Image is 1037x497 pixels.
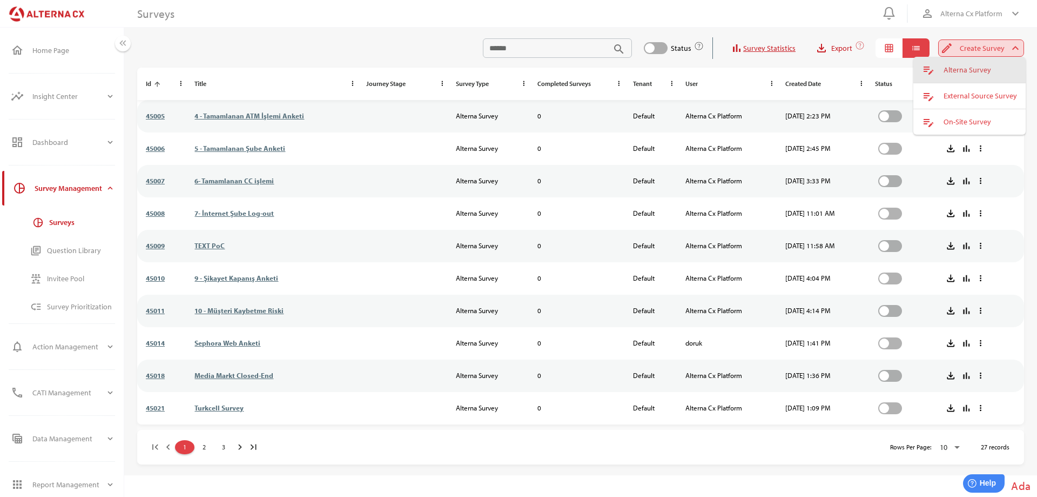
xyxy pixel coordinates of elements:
[633,111,655,120] span: Default
[194,176,274,185] a: 6- Tamamlanan CC işlemi
[633,144,655,153] span: Default
[777,295,866,327] td: [DATE] 4:14 PM
[858,80,865,88] i: more_vert
[11,136,24,149] i: dashboard
[961,338,972,349] i: bar_chart
[30,245,42,256] i: library_books
[447,360,528,392] td: Alterna Survey
[529,262,624,295] td: 0
[1009,42,1022,55] i: expand_more
[146,79,151,88] span: Id
[105,388,115,397] i: expand_more
[976,371,985,380] i: more_vert
[777,100,866,132] td: [DATE] 2:23 PM
[447,230,528,262] td: Alterna Survey
[115,36,131,51] button: Menu
[976,339,985,348] i: more_vert
[447,327,528,360] td: Alterna Survey
[194,144,285,153] a: 5 - Tamamlanan Şube Anketi
[146,209,165,217] a: 45008
[685,241,742,250] span: Alterna Cx Platform
[976,209,985,218] i: more_vert
[685,111,742,120] span: Alterna Cx Platform
[831,42,852,55] span: Export
[976,274,985,283] i: more_vert
[349,80,356,88] i: more_vert
[203,442,206,453] span: 2
[447,295,528,327] td: Alterna Survey
[105,480,115,489] i: expand_more
[946,306,957,317] i: file_download
[194,306,284,315] a: 10 - Müşteri Kaybetme Riski
[146,371,165,380] a: 45018
[940,442,947,452] span: 10
[633,371,655,380] span: Default
[884,43,894,53] i: grid_on
[32,426,105,452] div: Data Management
[194,403,244,412] a: Turkcell Survey
[11,44,24,57] i: home
[685,144,742,153] span: Alterna Cx Platform
[146,111,165,120] a: 45005
[13,182,26,195] i: pie_chart_outlined
[633,79,652,88] span: Tenant
[194,274,278,282] a: 9 - Şikayet Kapanış Anketi
[146,339,165,347] a: 45014
[946,176,957,187] i: file_download
[612,43,625,56] i: search
[1009,7,1022,20] i: keyboard_arrow_down
[146,306,165,315] a: 45011
[146,403,165,412] a: 45021
[777,262,866,295] td: [DATE] 4:04 PM
[961,306,972,317] i: bar_chart
[777,392,866,425] td: [DATE] 1:09 PM
[946,208,957,220] i: file_download
[146,176,165,185] a: 45007
[730,42,743,55] i: bar_chart
[671,43,704,54] div: Status
[2,267,124,290] a: Invitee Pool
[529,327,624,360] td: 0
[743,42,796,55] span: Survey Statistics
[32,380,105,406] div: CATI Management
[11,386,24,399] i: phone
[1011,479,1031,493] span: Ada
[11,340,24,353] i: notifications
[961,143,972,155] i: bar_chart
[922,63,935,76] i: edit_note
[938,39,1024,57] button: Create Survey
[175,440,194,455] button: 1
[30,301,42,313] i: low_priority
[2,239,124,262] a: Question Library
[944,65,1017,75] div: Alterna Survey
[961,241,972,252] i: bar_chart
[105,342,115,352] i: expand_more
[685,403,742,412] span: Alterna Cx Platform
[146,144,165,153] a: 45006
[722,38,804,58] button: Survey Statistics
[32,129,105,155] div: Dashboard
[633,209,655,217] span: Default
[813,39,867,57] button: Export
[194,440,214,455] button: 2
[194,339,260,347] a: Sephora Web Anketi
[529,132,624,165] td: 0
[946,143,957,155] i: file_download
[248,442,259,453] i: last_page
[32,46,115,55] div: Home Page
[641,37,704,59] div: Status
[946,403,957,414] i: file_download
[105,137,115,147] i: expand_more
[616,80,623,88] i: more_vert
[944,117,1017,127] div: On-Site Survey
[234,442,246,453] i: keyboard_arrow_right
[4,211,124,234] a: Surveys
[777,327,866,360] td: [DATE] 1:41 PM
[11,432,24,445] i: table_view
[976,176,985,185] i: more_vert
[146,241,165,250] a: 45009
[105,434,115,443] i: expand_more
[194,79,206,88] span: Title
[447,262,528,295] td: Alterna Survey
[777,165,866,197] td: [DATE] 3:33 PM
